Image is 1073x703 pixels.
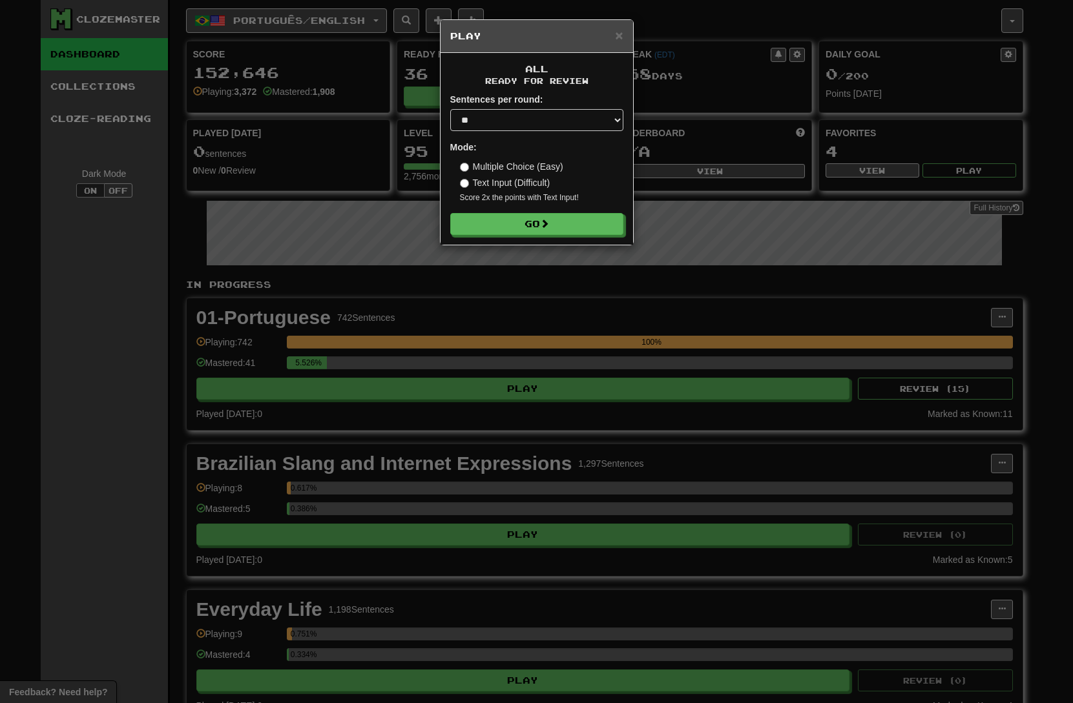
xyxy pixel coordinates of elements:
[615,28,623,42] button: Close
[450,213,623,235] button: Go
[460,160,563,173] label: Multiple Choice (Easy)
[460,179,469,188] input: Text Input (Difficult)
[615,28,623,43] span: ×
[450,142,477,152] strong: Mode:
[450,30,623,43] h5: Play
[460,192,623,203] small: Score 2x the points with Text Input !
[450,93,543,106] label: Sentences per round:
[450,76,623,87] small: Ready for Review
[460,163,469,172] input: Multiple Choice (Easy)
[525,63,548,74] span: All
[460,176,550,189] label: Text Input (Difficult)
